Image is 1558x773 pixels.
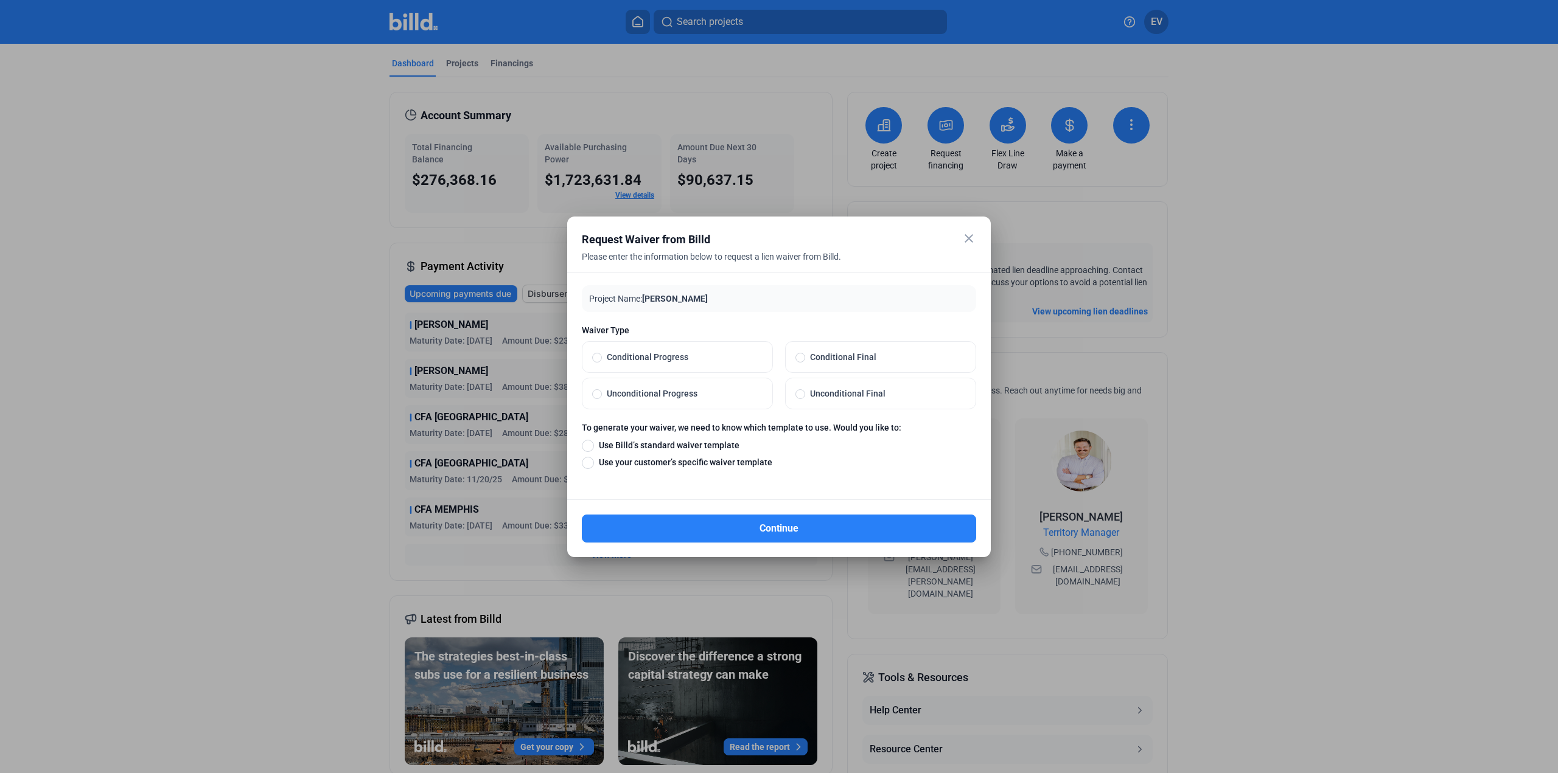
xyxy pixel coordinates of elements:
[582,421,976,438] label: To generate your waiver, we need to know which template to use. Would you like to:
[582,251,946,277] div: Please enter the information below to request a lien waiver from Billd.
[962,231,976,246] mat-icon: close
[642,294,708,303] span: [PERSON_NAME]
[594,439,739,451] span: Use Billd’s standard waiver template
[582,324,976,336] span: Waiver Type
[805,351,966,363] span: Conditional Final
[602,351,763,363] span: Conditional Progress
[602,387,763,400] span: Unconditional Progress
[594,456,772,468] span: Use your customer’s specific waiver template
[805,387,966,400] span: Unconditional Final
[582,515,976,542] button: Continue
[582,231,946,248] div: Request Waiver from Billd
[589,294,642,303] span: Project Name:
